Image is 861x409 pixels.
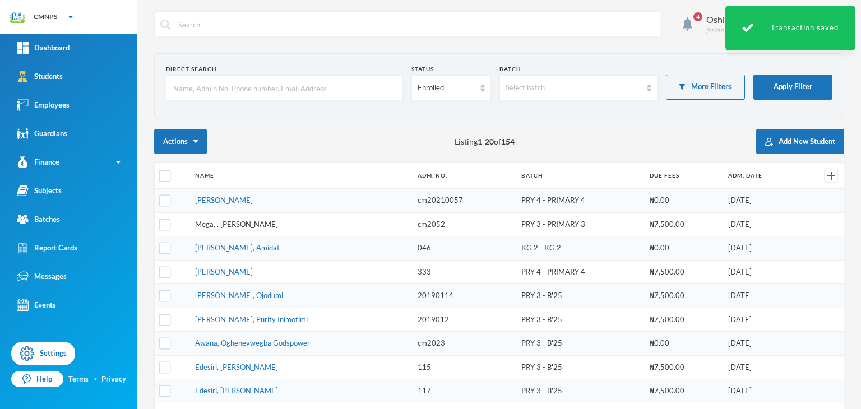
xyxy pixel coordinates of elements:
[644,163,723,189] th: Due Fees
[17,128,67,140] div: Guardians
[17,42,70,54] div: Dashboard
[34,12,57,22] div: CMNPS
[94,374,96,385] div: ·
[723,284,800,308] td: [DATE]
[11,371,63,388] a: Help
[412,379,516,403] td: 117
[756,129,844,154] button: Add New Student
[644,284,723,308] td: ₦7,500.00
[644,308,723,332] td: ₦7,500.00
[644,236,723,261] td: ₦0.00
[412,189,516,213] td: cm20210057
[644,379,723,403] td: ₦7,500.00
[17,185,62,197] div: Subjects
[195,196,253,204] a: [PERSON_NAME]
[412,163,516,189] th: Adm. No.
[160,20,170,30] img: search
[195,338,310,347] a: Awana, Oghenevwegba Godspower
[723,236,800,261] td: [DATE]
[693,12,702,21] span: 4
[516,189,644,213] td: PRY 4 - PRIMARY 4
[17,271,67,282] div: Messages
[17,156,59,168] div: Finance
[516,236,644,261] td: KG 2 - KG 2
[455,136,515,147] span: Listing - of
[11,342,75,365] a: Settings
[644,332,723,356] td: ₦0.00
[412,308,516,332] td: 2019012
[506,82,641,94] div: Select batch
[725,6,855,50] div: Transaction saved
[195,386,278,395] a: Edesiri, [PERSON_NAME]
[723,308,800,332] td: [DATE]
[412,284,516,308] td: 20190114
[723,379,800,403] td: [DATE]
[189,163,412,189] th: Name
[195,267,253,276] a: [PERSON_NAME]
[644,189,723,213] td: ₦0.00
[195,220,278,229] a: Mega, . [PERSON_NAME]
[101,374,126,385] a: Privacy
[412,355,516,379] td: 115
[412,212,516,236] td: cm2052
[412,260,516,284] td: 333
[172,76,397,101] input: Name, Admin No, Phone number, Email Address
[412,332,516,356] td: cm2023
[666,75,745,100] button: More Filters
[485,137,494,146] b: 20
[753,75,832,100] button: Apply Filter
[68,374,89,385] a: Terms
[17,242,77,254] div: Report Cards
[499,65,658,73] div: Batch
[166,65,403,73] div: Direct Search
[516,260,644,284] td: PRY 4 - PRIMARY 4
[195,315,308,324] a: [PERSON_NAME], Purity Inimotimi
[516,284,644,308] td: PRY 3 - B'25
[516,355,644,379] td: PRY 3 - B'25
[418,82,474,94] div: Enrolled
[177,12,654,37] input: Search
[17,299,56,311] div: Events
[17,213,60,225] div: Batches
[6,6,29,29] img: logo
[501,137,515,146] b: 154
[17,71,63,82] div: Students
[516,212,644,236] td: PRY 3 - PRIMARY 3
[644,355,723,379] td: ₦7,500.00
[723,355,800,379] td: [DATE]
[723,260,800,284] td: [DATE]
[195,291,283,300] a: [PERSON_NAME], Ojodumi
[478,137,482,146] b: 1
[723,332,800,356] td: [DATE]
[17,99,70,111] div: Employees
[516,332,644,356] td: PRY 3 - B'25
[723,189,800,213] td: [DATE]
[195,243,280,252] a: [PERSON_NAME], Amidat
[706,26,800,35] div: [EMAIL_ADDRESS][DOMAIN_NAME]
[827,172,835,180] img: +
[154,129,207,154] button: Actions
[723,212,800,236] td: [DATE]
[411,65,490,73] div: Status
[195,362,278,371] a: Edesiri, [PERSON_NAME]
[644,260,723,284] td: ₦7,500.00
[516,163,644,189] th: Batch
[723,163,800,189] th: Adm. Date
[644,212,723,236] td: ₦7,500.00
[412,236,516,261] td: 046
[516,308,644,332] td: PRY 3 - B'25
[516,379,644,403] td: PRY 3 - B'25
